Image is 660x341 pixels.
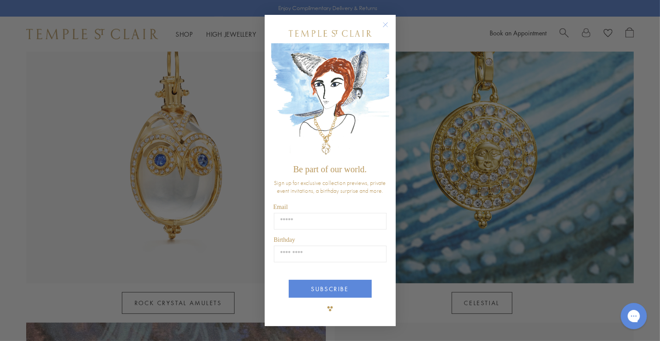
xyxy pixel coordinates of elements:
iframe: Gorgias live chat messenger [616,300,651,332]
img: c4a9eb12-d91a-4d4a-8ee0-386386f4f338.jpeg [271,43,389,160]
span: Email [273,204,288,210]
img: Temple St. Clair [289,30,372,37]
input: Email [274,213,387,230]
button: Close dialog [384,24,395,35]
span: Be part of our world. [293,164,366,174]
img: TSC [321,300,339,317]
span: Sign up for exclusive collection previews, private event invitations, a birthday surprise and more. [274,179,386,195]
button: SUBSCRIBE [289,280,372,298]
span: Birthday [274,237,295,243]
